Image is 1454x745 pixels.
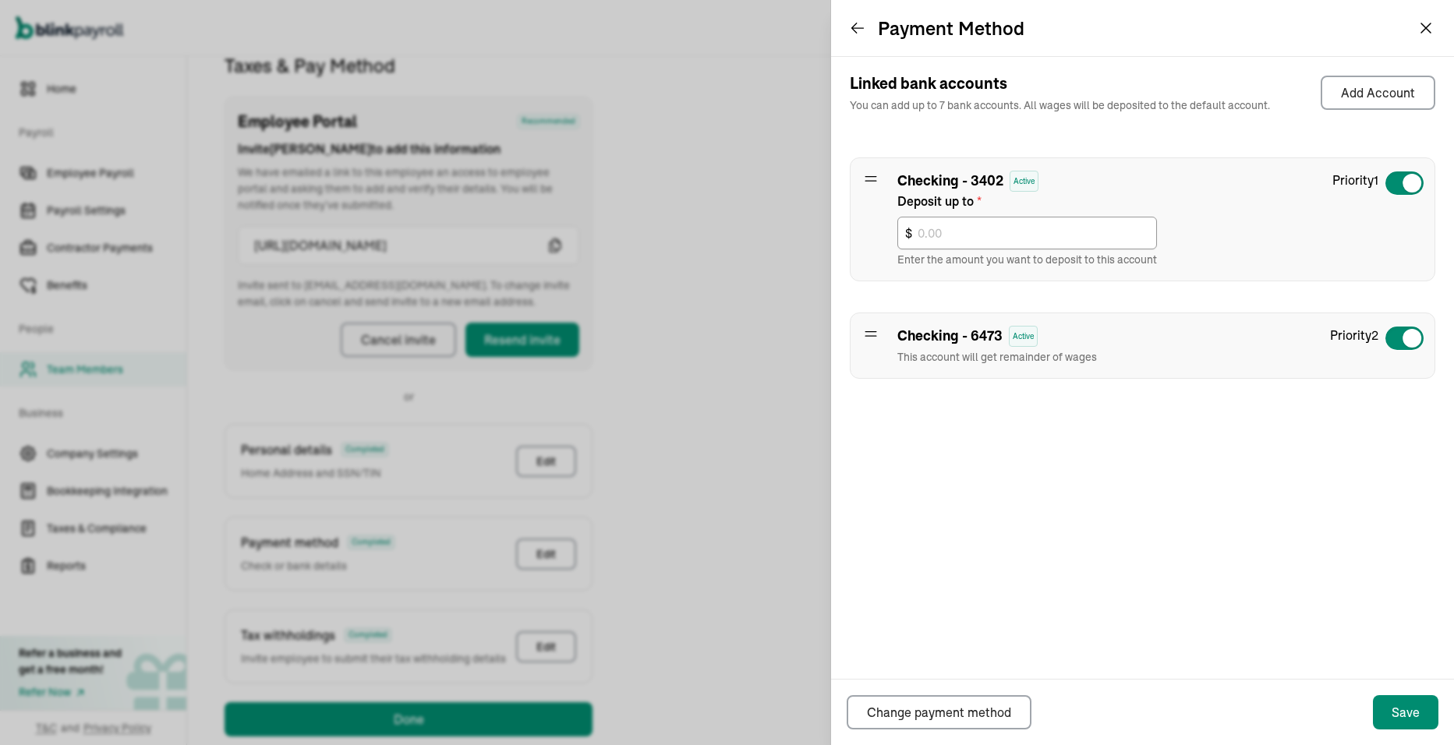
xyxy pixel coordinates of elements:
[1321,76,1435,110] button: Add Account
[847,695,1031,729] button: Change payment method
[1392,703,1420,722] div: Save
[850,76,1270,91] span: Linked bank accounts
[867,703,1011,722] div: Change payment method
[897,192,1157,210] label: Deposit up to
[1332,171,1378,268] span: Priority 1
[897,252,1157,267] span: Enter the amount you want to deposit to this account
[1373,695,1438,729] button: Save
[1010,171,1038,192] span: Active
[850,97,1270,114] span: You can add up to 7 bank accounts. All wages will be deposited to the default account.
[897,350,1097,364] span: This account will get remainder of wages
[1009,326,1038,347] span: Active
[897,171,1003,192] span: Checking - 3402
[897,326,1003,347] span: Checking - 6473
[1330,326,1378,365] span: Priority 2
[878,16,1024,41] h2: Payment Method
[905,224,912,242] span: $
[1341,83,1415,102] div: Add Account
[897,217,1157,249] input: 0.00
